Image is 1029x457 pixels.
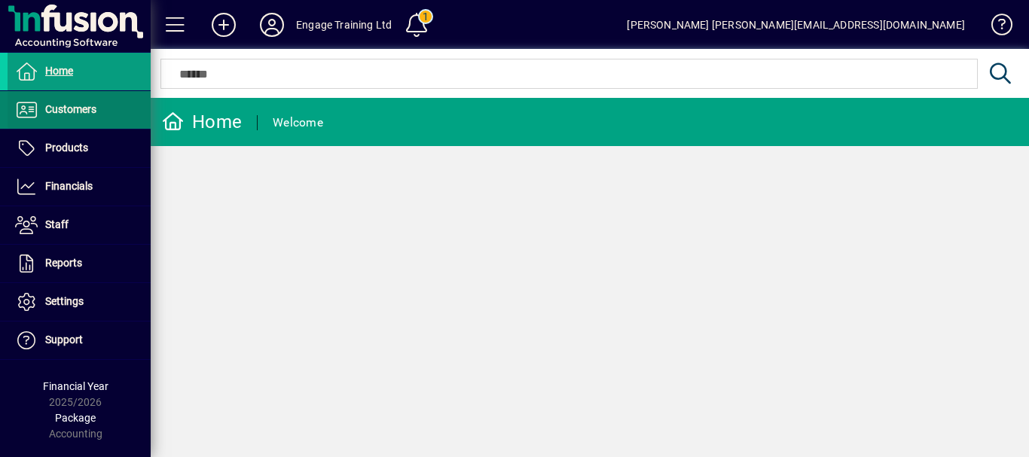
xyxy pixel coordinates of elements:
span: Home [45,65,73,77]
span: Package [55,412,96,424]
div: [PERSON_NAME] [PERSON_NAME][EMAIL_ADDRESS][DOMAIN_NAME] [627,13,965,37]
a: Staff [8,206,151,244]
a: Financials [8,168,151,206]
a: Support [8,321,151,359]
span: Settings [45,295,84,307]
a: Knowledge Base [980,3,1010,52]
span: Customers [45,103,96,115]
span: Reports [45,257,82,269]
a: Settings [8,283,151,321]
div: Engage Training Ltd [296,13,392,37]
a: Customers [8,91,151,129]
span: Financials [45,180,93,192]
div: Home [162,110,242,134]
button: Add [200,11,248,38]
span: Products [45,142,88,154]
a: Reports [8,245,151,282]
span: Financial Year [43,380,108,392]
button: Profile [248,11,296,38]
span: Support [45,334,83,346]
span: Staff [45,218,69,230]
a: Products [8,129,151,167]
div: Welcome [273,111,323,135]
